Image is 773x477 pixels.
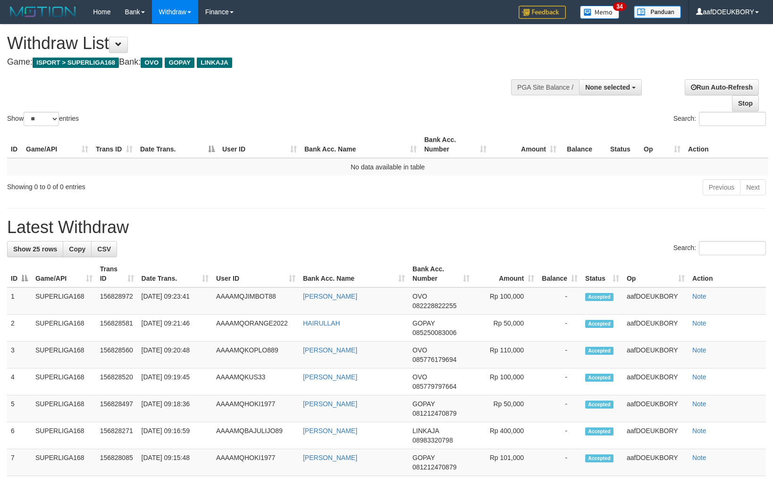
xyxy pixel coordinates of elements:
[689,260,766,287] th: Action
[96,287,138,315] td: 156828972
[699,112,766,126] input: Search:
[685,79,759,95] a: Run Auto-Refresh
[299,260,409,287] th: Bank Acc. Name: activate to sort column ascending
[69,245,85,253] span: Copy
[412,302,456,310] span: Copy 082228822255 to clipboard
[136,131,218,158] th: Date Trans.: activate to sort column descending
[511,79,579,95] div: PGA Site Balance /
[412,463,456,471] span: Copy 081212470879 to clipboard
[580,6,620,19] img: Button%20Memo.svg
[585,84,630,91] span: None selected
[673,112,766,126] label: Search:
[585,293,613,301] span: Accepted
[24,112,59,126] select: Showentries
[138,260,212,287] th: Date Trans.: activate to sort column ascending
[96,260,138,287] th: Trans ID: activate to sort column ascending
[412,346,427,354] span: OVO
[623,287,689,315] td: aafDOEUKBORY
[519,6,566,19] img: Feedback.jpg
[623,449,689,476] td: aafDOEUKBORY
[692,319,706,327] a: Note
[412,454,435,461] span: GOPAY
[63,241,92,257] a: Copy
[692,293,706,300] a: Note
[538,422,581,449] td: -
[212,315,299,342] td: AAAAMQORANGE2022
[412,373,427,381] span: OVO
[579,79,642,95] button: None selected
[412,410,456,417] span: Copy 081212470879 to clipboard
[623,315,689,342] td: aafDOEUKBORY
[13,245,57,253] span: Show 25 rows
[96,395,138,422] td: 156828497
[538,315,581,342] td: -
[212,449,299,476] td: AAAAMQHOKI1977
[412,293,427,300] span: OVO
[33,58,119,68] span: ISPORT > SUPERLIGA168
[141,58,162,68] span: OVO
[634,6,681,18] img: panduan.png
[96,422,138,449] td: 156828271
[32,422,96,449] td: SUPERLIGA168
[623,260,689,287] th: Op: activate to sort column ascending
[692,346,706,354] a: Note
[138,395,212,422] td: [DATE] 09:18:36
[473,260,538,287] th: Amount: activate to sort column ascending
[303,346,357,354] a: [PERSON_NAME]
[692,427,706,435] a: Note
[96,368,138,395] td: 156828520
[96,449,138,476] td: 156828085
[303,400,357,408] a: [PERSON_NAME]
[7,422,32,449] td: 6
[7,315,32,342] td: 2
[32,315,96,342] td: SUPERLIGA168
[692,454,706,461] a: Note
[212,287,299,315] td: AAAAMQJIMBOT88
[684,131,768,158] th: Action
[538,395,581,422] td: -
[585,454,613,462] span: Accepted
[7,342,32,368] td: 3
[412,356,456,363] span: Copy 085776179694 to clipboard
[585,347,613,355] span: Accepted
[623,422,689,449] td: aafDOEUKBORY
[7,58,506,67] h4: Game: Bank:
[673,241,766,255] label: Search:
[623,368,689,395] td: aafDOEUKBORY
[699,241,766,255] input: Search:
[538,449,581,476] td: -
[165,58,194,68] span: GOPAY
[538,342,581,368] td: -
[7,287,32,315] td: 1
[7,158,768,176] td: No data available in table
[585,374,613,382] span: Accepted
[138,315,212,342] td: [DATE] 09:21:46
[538,368,581,395] td: -
[138,287,212,315] td: [DATE] 09:23:41
[412,400,435,408] span: GOPAY
[212,342,299,368] td: AAAAMQKOPLO889
[703,179,740,195] a: Previous
[412,436,453,444] span: Copy 08983320798 to clipboard
[623,342,689,368] td: aafDOEUKBORY
[7,218,766,237] h1: Latest Withdraw
[7,178,315,192] div: Showing 0 to 0 of 0 entries
[7,260,32,287] th: ID: activate to sort column descending
[92,131,136,158] th: Trans ID: activate to sort column ascending
[212,422,299,449] td: AAAAMQBAJULIJO89
[412,329,456,336] span: Copy 085250083006 to clipboard
[412,319,435,327] span: GOPAY
[22,131,92,158] th: Game/API: activate to sort column ascending
[560,131,606,158] th: Balance
[303,319,340,327] a: HAIRULLAH
[91,241,117,257] a: CSV
[138,449,212,476] td: [DATE] 09:15:48
[7,112,79,126] label: Show entries
[623,395,689,422] td: aafDOEUKBORY
[732,95,759,111] a: Stop
[212,260,299,287] th: User ID: activate to sort column ascending
[692,400,706,408] a: Note
[7,368,32,395] td: 4
[692,373,706,381] a: Note
[7,395,32,422] td: 5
